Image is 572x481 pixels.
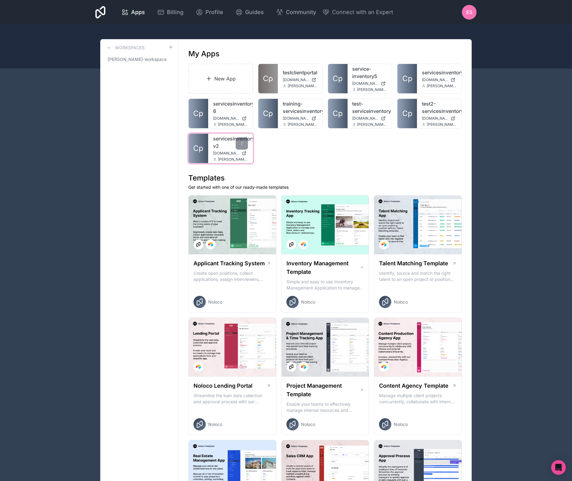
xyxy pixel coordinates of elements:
h1: Applicant Tracking System [194,259,265,268]
a: [DOMAIN_NAME] [213,151,248,156]
span: [DOMAIN_NAME] [352,116,379,121]
span: Guides [245,8,264,17]
a: servicesinventory-v2 [213,135,248,150]
a: [PERSON_NAME]-workspace [105,54,173,65]
h3: Workspaces [115,45,145,51]
span: Noloco [301,421,315,427]
span: [DOMAIN_NAME] [283,77,309,82]
a: Guides [231,6,269,19]
h1: Noloco Lending Portal [194,382,253,390]
span: Cp [263,74,273,84]
a: test2-servicesinventory [422,100,457,115]
a: [DOMAIN_NAME] [283,116,318,121]
span: Cp [402,74,412,84]
span: Billing [167,8,183,17]
a: Cp [397,64,417,93]
a: [DOMAIN_NAME] [213,116,248,121]
span: Cp [263,109,273,118]
h1: My Apps [188,49,220,59]
span: [PERSON_NAME][EMAIL_ADDRESS][DOMAIN_NAME] [218,122,248,127]
h1: Talent Matching Template [379,259,448,268]
span: Apps [131,8,145,17]
a: servicesinventory [422,69,457,76]
a: [DOMAIN_NAME] [352,116,387,121]
span: [PERSON_NAME][EMAIL_ADDRESS][DOMAIN_NAME] [357,122,387,127]
p: Create open positions, collect applications, assign interviewers, centralise candidate feedback a... [194,270,271,282]
a: [DOMAIN_NAME] [283,77,318,82]
h1: Inventory Management Template [286,259,360,276]
a: Apps [116,6,150,19]
img: Airtable Logo [301,364,306,369]
span: Connect with an Expert [332,8,393,17]
span: Noloco [301,299,315,305]
h1: Templates [188,173,462,183]
p: Enable your teams to effectively manage internal resources and execute client projects on time. [286,401,364,413]
span: Noloco [208,421,222,427]
a: Cp [328,64,348,93]
span: [DOMAIN_NAME] [283,116,309,121]
img: Airtable Logo [382,242,386,247]
p: Identify, source and match the right talent to an open project or position with our Talent Matchi... [379,270,457,282]
span: Noloco [394,421,408,427]
a: [DOMAIN_NAME] [422,77,457,82]
a: testclientportal [283,69,318,76]
span: Noloco [208,299,222,305]
a: Cp [189,134,208,163]
p: Streamline the loan data collection and approval process with our Lending Portal template. [194,393,271,405]
span: Noloco [394,299,408,305]
a: service-inventory5 [352,65,387,80]
span: Cp [333,74,343,84]
a: Community [271,6,321,19]
img: Airtable Logo [208,242,213,247]
a: test-serviceinventory [352,100,387,115]
a: New App [188,64,253,94]
h1: Project Management Template [286,382,360,399]
span: [DOMAIN_NAME] [352,81,379,86]
a: Cp [258,99,278,128]
span: [DOMAIN_NAME] [422,116,448,121]
a: servicesinventory-6 [213,100,248,115]
span: [PERSON_NAME][EMAIL_ADDRESS][DOMAIN_NAME] [288,84,318,88]
a: training-servicesinventory [283,100,318,115]
span: [PERSON_NAME]-workspace [108,56,167,62]
span: [PERSON_NAME][EMAIL_ADDRESS][DOMAIN_NAME] [427,84,457,88]
span: [PERSON_NAME][EMAIL_ADDRESS][DOMAIN_NAME] [357,87,387,92]
span: [PERSON_NAME][EMAIL_ADDRESS][DOMAIN_NAME] [218,157,248,162]
span: Profile [205,8,223,17]
span: [PERSON_NAME][EMAIL_ADDRESS][DOMAIN_NAME] [427,122,457,127]
div: Open Intercom Messenger [551,460,566,475]
span: Community [286,8,316,17]
span: [PERSON_NAME][EMAIL_ADDRESS][DOMAIN_NAME] [288,122,318,127]
img: Airtable Logo [301,242,306,247]
a: Billing [152,6,188,19]
p: Manage multiple client projects concurrently, collaborate with internal and external stakeholders... [379,393,457,405]
img: Airtable Logo [196,364,201,369]
a: Cp [189,99,208,128]
button: Connect with an Expert [322,8,393,17]
a: Cp [328,99,348,128]
span: Cp [402,109,412,118]
span: Cp [333,109,343,118]
img: Airtable Logo [382,364,386,369]
span: [DOMAIN_NAME] [213,116,239,121]
h1: Content Agency Template [379,382,448,390]
a: [DOMAIN_NAME] [352,81,387,86]
a: Cp [397,99,417,128]
p: Get started with one of our ready-made templates [188,184,462,190]
span: Cp [194,109,204,118]
span: [DOMAIN_NAME] [422,77,448,82]
a: Workspaces [105,44,145,51]
span: Cp [194,144,204,153]
p: Simple and easy to use Inventory Management Application to manage your stock, orders and Manufact... [286,279,364,291]
a: [DOMAIN_NAME] [422,116,457,121]
a: Profile [191,6,228,19]
span: ES [466,9,472,16]
span: [DOMAIN_NAME] [213,151,239,156]
a: Cp [258,64,278,93]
